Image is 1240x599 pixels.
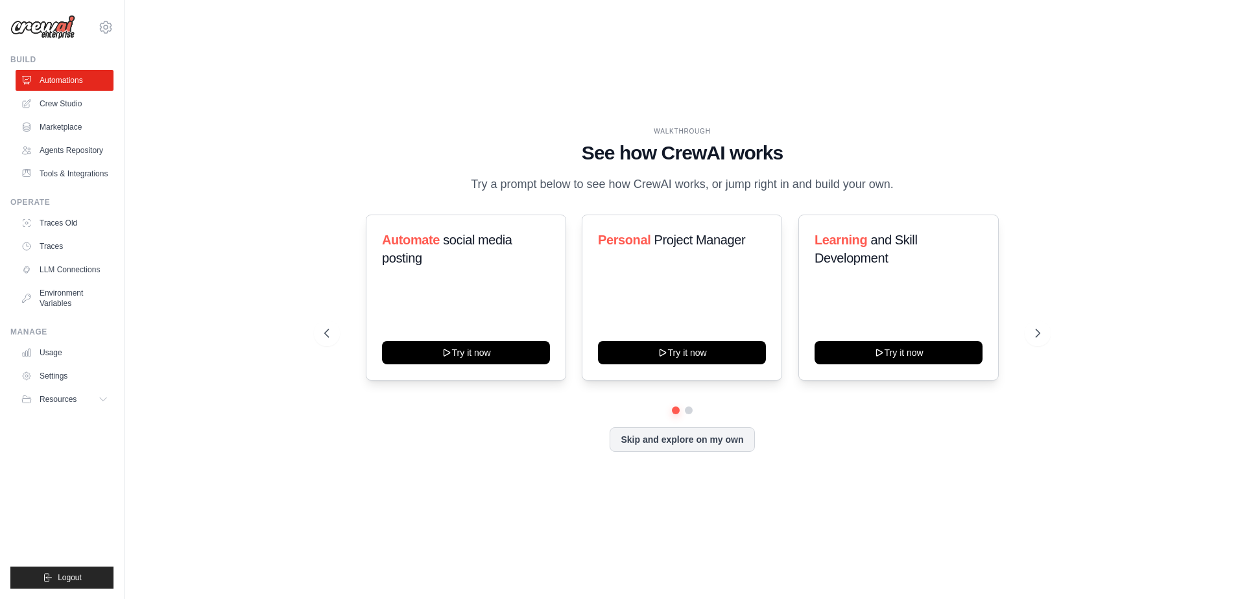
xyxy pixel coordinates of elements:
[16,259,113,280] a: LLM Connections
[10,54,113,65] div: Build
[10,15,75,40] img: Logo
[10,567,113,589] button: Logout
[16,93,113,114] a: Crew Studio
[40,394,77,405] span: Resources
[16,70,113,91] a: Automations
[598,233,650,247] span: Personal
[382,341,550,364] button: Try it now
[16,389,113,410] button: Resources
[16,163,113,184] a: Tools & Integrations
[324,126,1040,136] div: WALKTHROUGH
[16,213,113,233] a: Traces Old
[16,283,113,314] a: Environment Variables
[815,233,867,247] span: Learning
[58,572,82,583] span: Logout
[382,233,440,247] span: Automate
[654,233,746,247] span: Project Manager
[815,341,983,364] button: Try it now
[610,427,754,452] button: Skip and explore on my own
[382,233,512,265] span: social media posting
[16,117,113,137] a: Marketplace
[10,197,113,207] div: Operate
[598,341,766,364] button: Try it now
[815,233,917,265] span: and Skill Development
[16,342,113,363] a: Usage
[464,175,900,194] p: Try a prompt below to see how CrewAI works, or jump right in and build your own.
[16,366,113,386] a: Settings
[10,327,113,337] div: Manage
[16,236,113,257] a: Traces
[16,140,113,161] a: Agents Repository
[324,141,1040,165] h1: See how CrewAI works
